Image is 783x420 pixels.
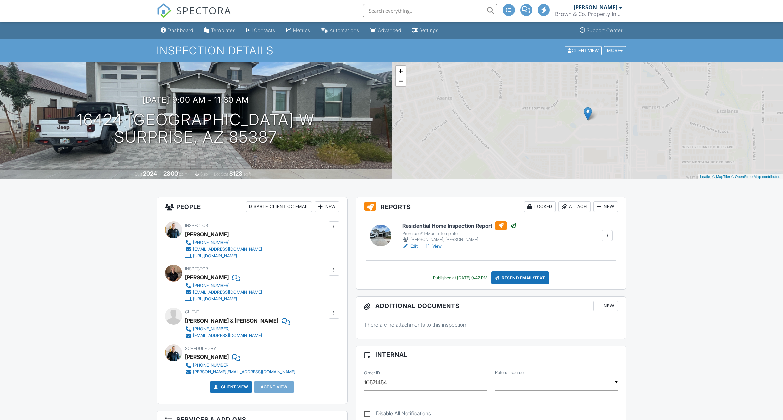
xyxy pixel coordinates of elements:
[409,24,441,37] a: Settings
[402,221,517,230] h6: Residential Home Inspection Report
[143,95,249,104] h3: [DATE] 9:00 am - 11:30 am
[587,27,623,33] div: Support Center
[315,201,339,212] div: New
[364,370,380,376] label: Order ID
[185,362,295,369] a: [PHONE_NUMBER]
[157,9,231,23] a: SPECTORA
[330,27,359,33] div: Automations
[364,321,618,328] p: There are no attachments to this inspection.
[193,326,230,332] div: [PHONE_NUMBER]
[185,309,199,314] span: Client
[698,174,783,180] div: |
[593,201,618,212] div: New
[185,229,229,239] div: [PERSON_NAME]
[193,283,230,288] div: [PHONE_NUMBER]
[574,4,617,11] div: [PERSON_NAME]
[211,27,236,33] div: Templates
[243,172,252,177] span: sq.ft.
[402,221,517,243] a: Residential Home Inspection Report Pre-close/11-Month Template [PERSON_NAME], [PERSON_NAME]
[135,172,142,177] span: Built
[419,27,439,33] div: Settings
[363,4,497,17] input: Search everything...
[254,27,275,33] div: Contacts
[185,316,278,326] div: [PERSON_NAME] & [PERSON_NAME]
[185,346,216,351] span: Scheduled By
[157,3,172,18] img: The Best Home Inspection Software - Spectora
[244,24,278,37] a: Contacts
[201,24,238,37] a: Templates
[433,275,487,281] div: Published at [DATE] 9:42 PM
[185,332,285,339] a: [EMAIL_ADDRESS][DOMAIN_NAME]
[168,27,193,33] div: Dashboard
[402,231,517,236] div: Pre-close/11-Month Template
[712,175,730,179] a: © MapTiler
[396,66,406,76] a: Zoom in
[593,301,618,311] div: New
[246,201,312,212] div: Disable Client CC Email
[604,46,626,55] div: More
[179,172,188,177] span: sq. ft.
[293,27,310,33] div: Metrics
[77,111,315,146] h1: 16424 [GEOGRAPHIC_DATA] W Surprise, AZ 85387
[185,289,262,296] a: [EMAIL_ADDRESS][DOMAIN_NAME]
[524,201,556,212] div: Locked
[193,369,295,375] div: [PERSON_NAME][EMAIL_ADDRESS][DOMAIN_NAME]
[157,197,347,216] h3: People
[565,46,602,55] div: Client View
[214,172,228,177] span: Lot Size
[200,172,208,177] span: slab
[700,175,711,179] a: Leaflet
[185,369,295,375] a: [PERSON_NAME][EMAIL_ADDRESS][DOMAIN_NAME]
[193,240,230,245] div: [PHONE_NUMBER]
[193,333,262,338] div: [EMAIL_ADDRESS][DOMAIN_NAME]
[193,363,230,368] div: [PHONE_NUMBER]
[158,24,196,37] a: Dashboard
[185,266,208,271] span: Inspector
[319,24,362,37] a: Automations (Advanced)
[143,170,157,177] div: 2024
[356,346,626,364] h3: Internal
[424,243,442,250] a: View
[185,272,229,282] div: [PERSON_NAME]
[356,297,626,316] h3: Additional Documents
[193,296,237,302] div: [URL][DOMAIN_NAME]
[185,282,262,289] a: [PHONE_NUMBER]
[491,271,549,284] div: Resend Email/Text
[731,175,781,179] a: © OpenStreetMap contributors
[193,247,262,252] div: [EMAIL_ADDRESS][DOMAIN_NAME]
[157,45,627,56] h1: Inspection Details
[185,326,285,332] a: [PHONE_NUMBER]
[364,410,431,419] label: Disable All Notifications
[495,370,524,376] label: Referral source
[185,352,229,362] div: [PERSON_NAME]
[193,290,262,295] div: [EMAIL_ADDRESS][DOMAIN_NAME]
[176,3,231,17] span: SPECTORA
[368,24,404,37] a: Advanced
[185,246,262,253] a: [EMAIL_ADDRESS][DOMAIN_NAME]
[558,201,591,212] div: Attach
[185,239,262,246] a: [PHONE_NUMBER]
[356,197,626,216] h3: Reports
[564,48,603,53] a: Client View
[283,24,313,37] a: Metrics
[193,253,237,259] div: [URL][DOMAIN_NAME]
[402,243,418,250] a: Edit
[402,236,517,243] div: [PERSON_NAME], [PERSON_NAME]
[555,11,622,17] div: Brown & Co. Property Inspections
[229,170,242,177] div: 8123
[396,76,406,86] a: Zoom out
[185,223,208,228] span: Inspector
[185,253,262,259] a: [URL][DOMAIN_NAME]
[213,384,248,390] a: Client View
[378,27,401,33] div: Advanced
[185,296,262,302] a: [URL][DOMAIN_NAME]
[163,170,178,177] div: 2300
[577,24,625,37] a: Support Center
